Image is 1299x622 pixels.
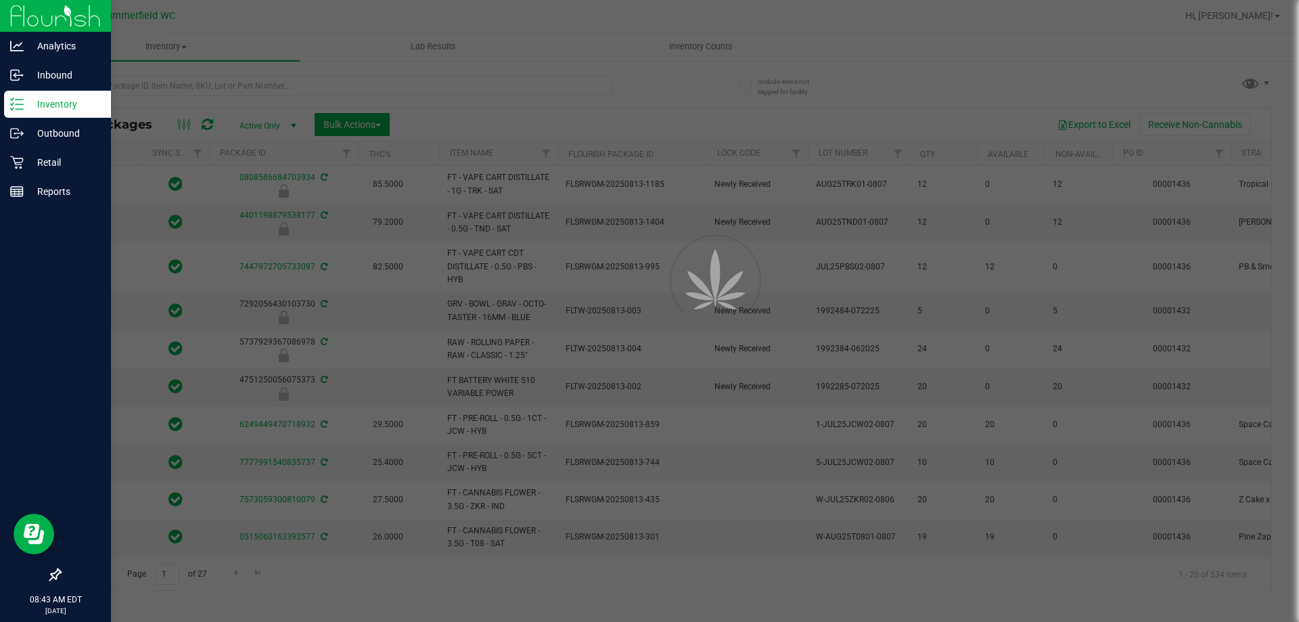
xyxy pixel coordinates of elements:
[6,606,105,616] p: [DATE]
[10,68,24,82] inline-svg: Inbound
[14,514,54,554] iframe: Resource center
[24,183,105,200] p: Reports
[10,156,24,169] inline-svg: Retail
[10,97,24,111] inline-svg: Inventory
[24,96,105,112] p: Inventory
[10,185,24,198] inline-svg: Reports
[24,38,105,54] p: Analytics
[24,67,105,83] p: Inbound
[24,125,105,141] p: Outbound
[24,154,105,171] p: Retail
[10,39,24,53] inline-svg: Analytics
[10,127,24,140] inline-svg: Outbound
[6,594,105,606] p: 08:43 AM EDT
